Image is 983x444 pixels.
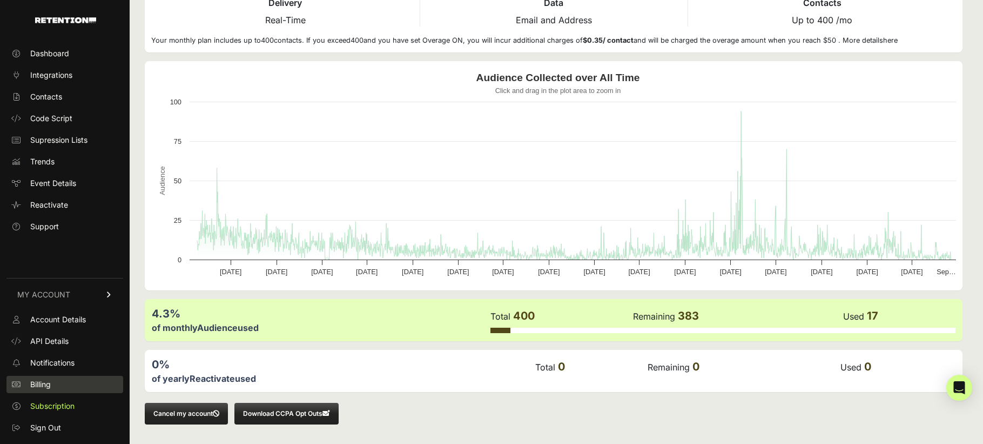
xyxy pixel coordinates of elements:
[6,153,123,170] a: Trends
[678,309,699,322] span: 383
[633,311,675,322] label: Remaining
[30,379,51,390] span: Billing
[265,15,306,25] span: Real-Time
[6,175,123,192] a: Event Details
[158,166,166,195] text: Audience
[174,177,181,185] text: 50
[30,156,55,167] span: Trends
[538,268,560,276] text: [DATE]
[856,268,878,276] text: [DATE]
[6,419,123,436] a: Sign Out
[6,110,123,127] a: Code Script
[692,360,699,373] span: 0
[648,362,690,373] label: Remaining
[867,309,878,322] span: 17
[174,137,181,145] text: 75
[152,321,489,334] div: of monthly used
[30,200,68,210] span: Reactivate
[30,113,72,124] span: Code Script
[490,311,510,322] label: Total
[190,373,235,384] label: Reactivate
[516,15,592,25] span: Email and Address
[30,336,69,347] span: API Details
[6,397,123,415] a: Subscription
[197,322,238,333] label: Audience
[30,70,72,81] span: Integrations
[170,98,181,106] text: 100
[937,268,956,276] text: Sep…
[6,67,123,84] a: Integrations
[583,36,603,44] span: $0.35
[234,403,339,425] button: Download CCPA Opt Outs
[30,401,75,412] span: Subscription
[6,131,123,149] a: Supression Lists
[6,278,123,311] a: MY ACCOUNT
[792,15,852,25] span: Up to 400 /mo
[266,268,287,276] text: [DATE]
[152,372,534,385] div: of yearly used
[151,68,964,284] svg: Audience Collected over All Time
[220,268,241,276] text: [DATE]
[178,256,181,264] text: 0
[535,362,555,373] label: Total
[811,268,832,276] text: [DATE]
[843,311,864,322] label: Used
[351,36,363,44] span: 400
[30,314,86,325] span: Account Details
[174,216,181,224] text: 25
[30,178,76,189] span: Event Details
[6,196,123,214] a: Reactivate
[628,268,650,276] text: [DATE]
[883,36,898,44] a: here
[30,357,75,368] span: Notifications
[6,333,123,350] a: API Details
[402,268,423,276] text: [DATE]
[30,135,87,145] span: Supression Lists
[6,45,123,62] a: Dashboard
[261,36,274,44] span: 400
[30,91,62,102] span: Contacts
[765,268,786,276] text: [DATE]
[311,268,333,276] text: [DATE]
[901,268,923,276] text: [DATE]
[152,306,489,321] div: 4.3%
[152,357,534,372] div: 0%
[17,289,70,300] span: MY ACCOUNT
[30,48,69,59] span: Dashboard
[30,221,59,232] span: Support
[492,268,514,276] text: [DATE]
[447,268,469,276] text: [DATE]
[6,311,123,328] a: Account Details
[6,354,123,372] a: Notifications
[558,360,565,373] span: 0
[6,376,123,393] a: Billing
[513,309,535,322] span: 400
[356,268,378,276] text: [DATE]
[864,360,871,373] span: 0
[674,268,696,276] text: [DATE]
[151,36,898,44] small: Your monthly plan includes up to contacts. If you exceed and you have set Overage ON, you will in...
[495,87,621,95] text: Click and drag in the plot area to zoom in
[476,72,640,83] text: Audience Collected over All Time
[35,17,96,23] img: Retention.com
[840,362,861,373] label: Used
[720,268,742,276] text: [DATE]
[6,218,123,235] a: Support
[583,36,634,44] strong: / contact
[583,268,605,276] text: [DATE]
[6,88,123,105] a: Contacts
[30,422,61,433] span: Sign Out
[946,375,972,401] div: Open Intercom Messenger
[145,403,228,425] button: Cancel my account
